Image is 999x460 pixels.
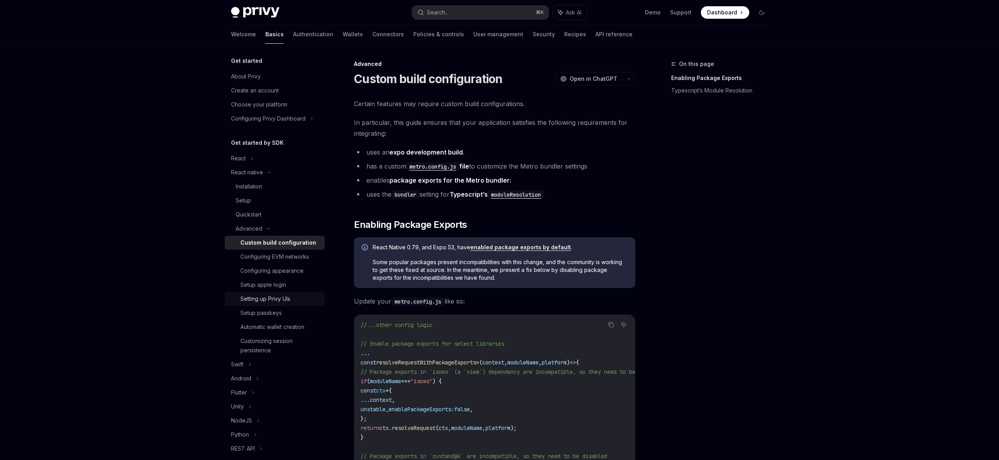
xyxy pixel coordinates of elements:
[411,378,432,385] span: "isows"
[406,162,459,171] code: metro.config.js
[231,100,287,109] div: Choose your platform
[570,359,576,366] span: =>
[401,378,411,385] span: ===
[570,75,617,83] span: Open in ChatGPT
[231,7,279,18] img: dark logo
[240,336,320,355] div: Customizing session persistence
[507,359,539,366] span: moduleName
[373,258,627,282] span: Some popular packages present incompatibilities with this change, and the community is working to...
[432,378,442,385] span: ) {
[567,359,570,366] span: )
[361,434,364,441] span: }
[231,168,263,177] div: React native
[542,359,567,366] span: platform
[231,444,255,453] div: REST API
[354,296,635,307] span: Update your like so:
[236,196,251,205] div: Setup
[555,72,622,85] button: Open in ChatGPT
[533,25,555,44] a: Security
[236,224,262,233] div: Advanced
[231,138,284,147] h5: Get started by SDK
[450,190,544,198] a: Typescript’smoduleResolution
[389,387,392,394] span: {
[231,416,252,425] div: NodeJS
[354,218,467,231] span: Enabling Package Exports
[470,406,473,413] span: ,
[293,25,333,44] a: Authentication
[679,59,714,69] span: On this page
[354,175,635,186] li: enables
[553,5,587,20] button: Ask AI
[701,6,749,19] a: Dashboard
[354,117,635,139] span: In particular, this guide ensures that your application satisfies the following requirements for ...
[225,250,325,264] a: Configuring EVM networks
[606,320,616,330] button: Copy the contents from the code block
[595,25,633,44] a: API reference
[536,9,544,16] span: ⌘ K
[231,374,251,383] div: Android
[470,244,571,251] a: enabled package exports by default
[386,387,389,394] span: =
[479,359,482,366] span: (
[372,25,404,44] a: Connectors
[412,5,549,20] button: Search...⌘K
[392,396,395,403] span: ,
[240,294,290,304] div: Setting up Privy UIs
[389,148,463,156] a: expo development build
[225,98,325,112] a: Choose your platform
[231,388,247,397] div: Flutter
[225,306,325,320] a: Setup passkeys
[367,378,370,385] span: (
[361,406,454,413] span: unstable_enablePackageExports:
[343,25,363,44] a: Wallets
[504,359,507,366] span: ,
[361,424,379,432] span: return
[451,424,482,432] span: moduleName
[231,154,246,163] div: React
[370,378,401,385] span: moduleName
[436,424,439,432] span: (
[240,308,282,318] div: Setup passkeys
[354,98,635,109] span: Certain features may require custom build configurations.
[392,424,436,432] span: resolveRequest
[225,236,325,250] a: Custom build configuration
[707,9,737,16] span: Dashboard
[755,6,768,19] button: Toggle dark mode
[354,72,503,86] h1: Custom build configuration
[482,359,504,366] span: context
[361,378,367,385] span: if
[391,297,444,306] code: metro.config.js
[361,350,370,357] span: ...
[671,72,774,84] a: Enabling Package Exports
[439,424,448,432] span: ctx
[231,402,244,411] div: Unity
[231,430,249,439] div: Python
[354,147,635,158] li: uses an .
[231,56,262,66] h5: Get started
[670,9,691,16] a: Support
[361,368,663,375] span: // Package exports in `isows` (a `viem`) dependency are incompatible, so they need to be disabled
[240,322,304,332] div: Automatic wallet creation
[231,86,279,95] div: Create an account
[645,9,661,16] a: Demo
[376,359,476,366] span: resolveRequestWithPackageExports
[671,84,774,97] a: Typescript’s Module Resolution
[231,360,244,369] div: Swift
[240,238,316,247] div: Custom build configuration
[448,424,451,432] span: ,
[361,340,504,347] span: // Enable package exports for select libraries
[488,190,544,199] code: moduleResolution
[240,252,309,261] div: Configuring EVM networks
[362,244,370,252] svg: Info
[225,69,325,83] a: About Privy
[361,415,367,422] span: };
[354,161,635,172] li: has a custom to customize the Metro bundler settings
[389,176,511,185] a: package exports for the Metro bundler:
[225,264,325,278] a: Configuring appearance
[225,179,325,194] a: Installation
[225,292,325,306] a: Setting up Privy UIs
[240,280,286,289] div: Setup apple login
[354,189,635,200] li: uses the setting for
[225,320,325,334] a: Automatic wallet creation
[454,406,470,413] span: false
